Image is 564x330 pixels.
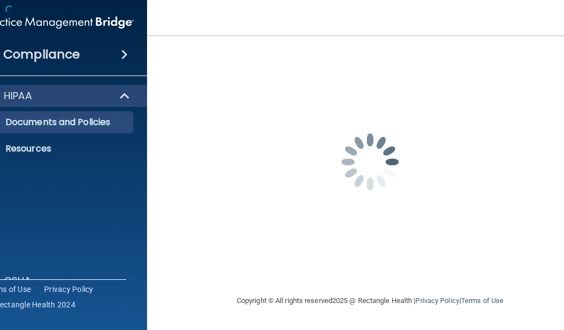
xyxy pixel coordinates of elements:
a: Privacy Policy [415,296,459,305]
a: Privacy Policy [44,284,94,295]
p: OSHA [4,274,31,288]
p: HIPAA [4,89,32,102]
img: spinner.e123f6fc.gif [315,107,425,217]
h4: Compliance [3,47,80,62]
a: Terms of Use [461,296,503,305]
